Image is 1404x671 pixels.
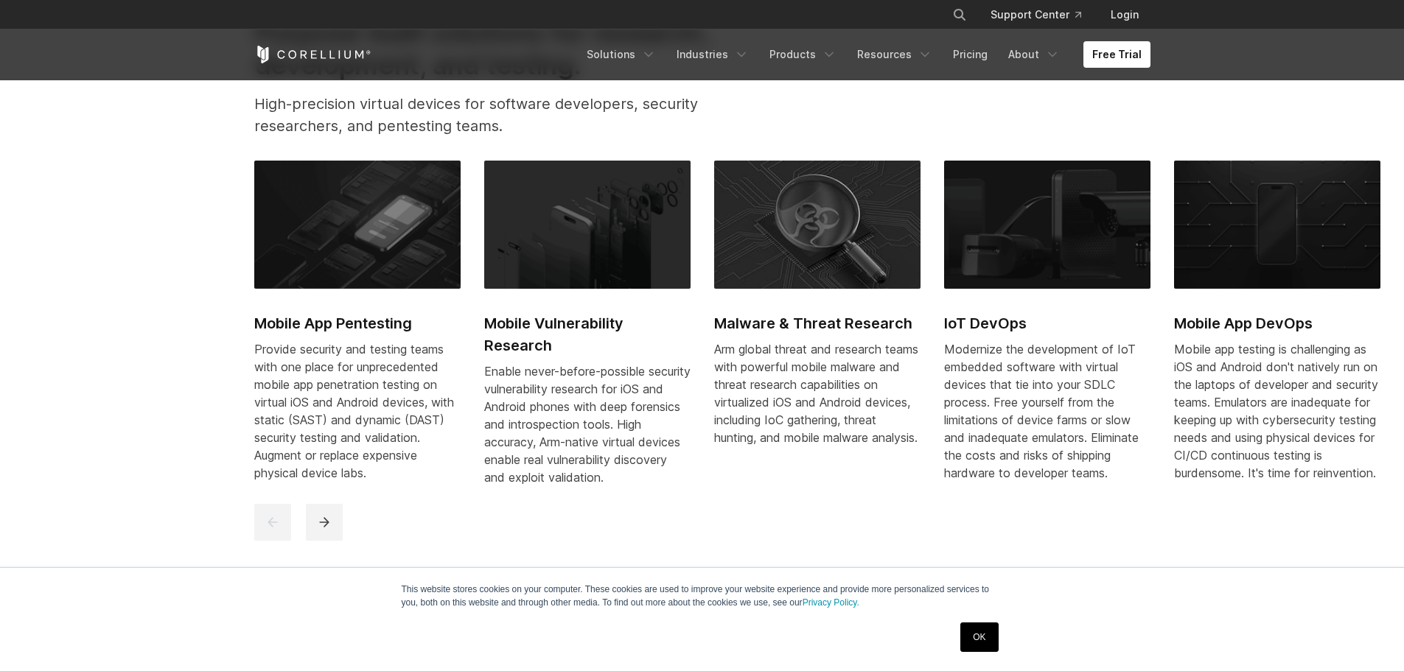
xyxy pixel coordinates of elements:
a: Resources [848,41,941,68]
a: Solutions [578,41,665,68]
button: Search [946,1,973,28]
button: previous [254,504,291,541]
a: OK [960,622,998,652]
h2: Mobile App Pentesting [254,312,461,334]
a: IoT DevOps IoT DevOps Modernize the development of IoT embedded software with virtual devices tha... [944,161,1150,499]
a: Support Center [979,1,1093,28]
a: Pricing [944,41,996,68]
div: Modernize the development of IoT embedded software with virtual devices that tie into your SDLC p... [944,340,1150,482]
button: next [306,504,343,541]
div: Enable never-before-possible security vulnerability research for iOS and Android phones with deep... [484,362,691,486]
p: This website stores cookies on your computer. These cookies are used to improve your website expe... [402,583,1003,609]
div: Navigation Menu [935,1,1150,28]
a: Products [761,41,845,68]
a: Corellium Home [254,46,371,63]
a: Free Trial [1083,41,1150,68]
a: Industries [668,41,758,68]
a: Login [1099,1,1150,28]
h2: Mobile App DevOps [1174,312,1380,334]
div: Navigation Menu [578,41,1150,68]
div: Arm global threat and research teams with powerful mobile malware and threat research capabilitie... [714,340,921,446]
a: Malware & Threat Research Malware & Threat Research Arm global threat and research teams with pow... [714,161,921,464]
div: Provide security and testing teams with one place for unprecedented mobile app penetration testin... [254,340,461,482]
img: Mobile App Pentesting [254,161,461,289]
h2: Mobile Vulnerability Research [484,312,691,356]
img: IoT DevOps [944,161,1150,289]
img: Mobile App DevOps [1174,161,1380,289]
p: High-precision virtual devices for software developers, security researchers, and pentesting teams. [254,93,757,137]
a: Mobile App Pentesting Mobile App Pentesting Provide security and testing teams with one place for... [254,161,461,499]
a: About [999,41,1069,68]
h2: Malware & Threat Research [714,312,921,334]
div: Mobile app testing is challenging as iOS and Android don't natively run on the laptops of develop... [1174,340,1380,482]
a: Privacy Policy. [803,597,859,608]
a: Mobile Vulnerability Research Mobile Vulnerability Research Enable never-before-possible security... [484,161,691,504]
img: Malware & Threat Research [714,161,921,289]
h2: IoT DevOps [944,312,1150,334]
img: Mobile Vulnerability Research [484,161,691,289]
